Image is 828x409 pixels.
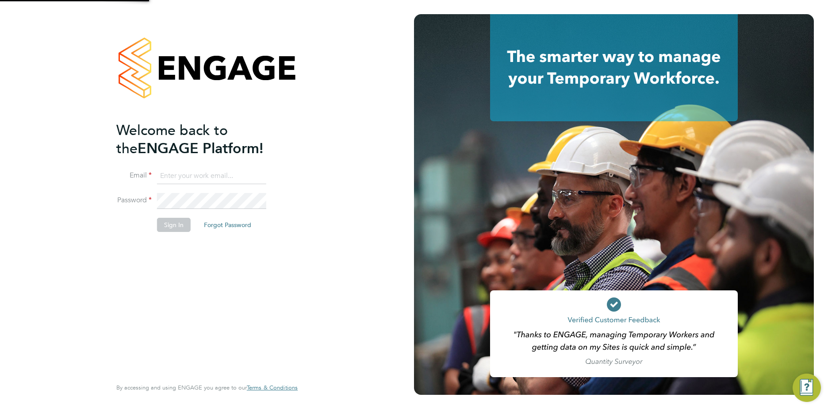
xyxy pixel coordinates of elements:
button: Sign In [157,218,191,232]
input: Enter your work email... [157,168,266,184]
span: By accessing and using ENGAGE you agree to our [116,384,298,391]
span: Welcome back to the [116,122,228,157]
span: Terms & Conditions [247,384,298,391]
label: Password [116,196,152,205]
label: Email [116,171,152,180]
h2: ENGAGE Platform! [116,121,289,158]
a: Terms & Conditions [247,384,298,391]
button: Engage Resource Center [793,374,821,402]
button: Forgot Password [197,218,258,232]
